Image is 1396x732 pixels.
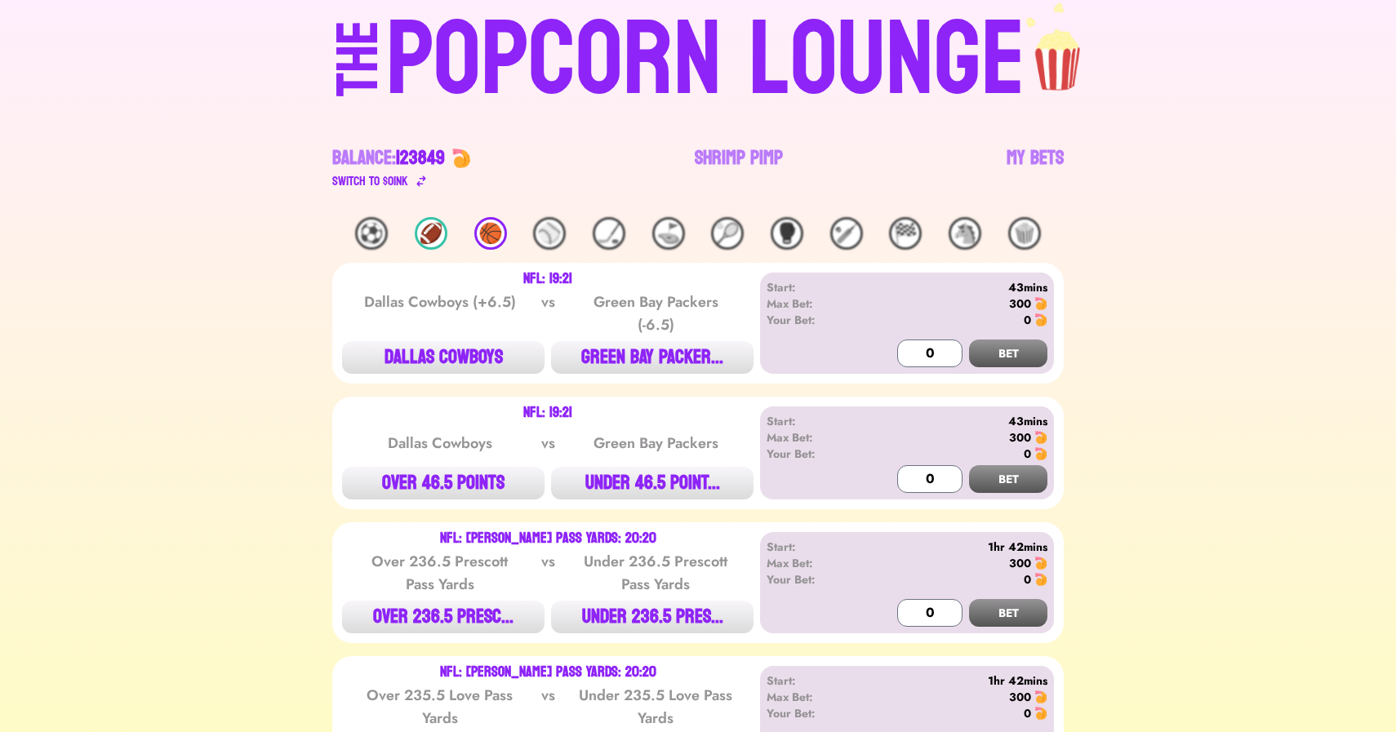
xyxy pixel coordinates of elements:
[358,432,522,455] div: Dallas Cowboys
[1034,447,1047,460] img: 🍤
[332,145,445,171] div: Balance:
[451,149,471,168] img: 🍤
[860,279,1047,295] div: 43mins
[551,601,754,633] button: UNDER 236.5 PRES...
[767,705,860,721] div: Your Bet:
[767,446,860,462] div: Your Bet:
[860,539,1047,555] div: 1hr 42mins
[396,140,445,175] span: 123849
[573,684,738,730] div: Under 235.5 Love Pass Yards
[969,339,1047,367] button: BET
[1009,689,1031,705] div: 300
[767,672,860,689] div: Start:
[1024,705,1031,721] div: 0
[533,217,566,250] div: ⚾️
[474,217,507,250] div: 🏀
[767,279,860,295] div: Start:
[538,550,558,596] div: vs
[1007,145,1064,191] a: My Bets
[358,291,522,336] div: Dallas Cowboys (+6.5)
[652,217,685,250] div: ⛳️
[538,291,558,336] div: vs
[523,406,572,419] div: NFL: 19:21
[1024,571,1031,588] div: 0
[860,672,1047,689] div: 1hr 42mins
[523,273,572,286] div: NFL: 19:21
[386,8,1025,113] div: POPCORN LOUNGE
[355,217,388,250] div: ⚽️
[573,432,738,455] div: Green Bay Packers
[767,429,860,446] div: Max Bet:
[573,291,738,336] div: Green Bay Packers (-6.5)
[695,145,783,191] a: Shrimp Pimp
[711,217,744,250] div: 🎾
[593,217,625,250] div: 🏒
[969,465,1047,493] button: BET
[551,467,754,499] button: UNDER 46.5 POINT...
[342,601,545,633] button: OVER 236.5 PRESC...
[969,599,1047,627] button: BET
[551,341,754,374] button: GREEN BAY PACKER...
[358,550,522,596] div: Over 236.5 Prescott Pass Yards
[767,571,860,588] div: Your Bet:
[1034,313,1047,326] img: 🍤
[767,413,860,429] div: Start:
[1034,431,1047,444] img: 🍤
[440,532,656,545] div: NFL: [PERSON_NAME] Pass Yards: 20:20
[767,312,860,328] div: Your Bet:
[830,217,863,250] div: 🏏
[1034,690,1047,703] img: 🍤
[767,539,860,555] div: Start:
[538,432,558,455] div: vs
[342,341,545,374] button: DALLAS COWBOYS
[1024,446,1031,462] div: 0
[1034,297,1047,310] img: 🍤
[767,295,860,312] div: Max Bet:
[573,550,738,596] div: Under 236.5 Prescott Pass Yards
[1009,555,1031,571] div: 300
[195,2,1201,113] a: THEPOPCORN LOUNGEpopcorn
[1024,312,1031,328] div: 0
[332,171,408,191] div: Switch to $ OINK
[1034,557,1047,570] img: 🍤
[1009,429,1031,446] div: 300
[771,217,803,250] div: 🥊
[329,20,388,129] div: THE
[415,217,447,250] div: 🏈
[767,689,860,705] div: Max Bet:
[1034,707,1047,720] img: 🍤
[949,217,981,250] div: 🐴
[860,413,1047,429] div: 43mins
[1034,573,1047,586] img: 🍤
[889,217,922,250] div: 🏁
[1025,2,1092,93] img: popcorn
[1009,295,1031,312] div: 300
[440,666,656,679] div: NFL: [PERSON_NAME] Pass Yards: 20:20
[538,684,558,730] div: vs
[767,555,860,571] div: Max Bet:
[358,684,522,730] div: Over 235.5 Love Pass Yards
[1008,217,1041,250] div: 🍿
[342,467,545,499] button: OVER 46.5 POINTS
